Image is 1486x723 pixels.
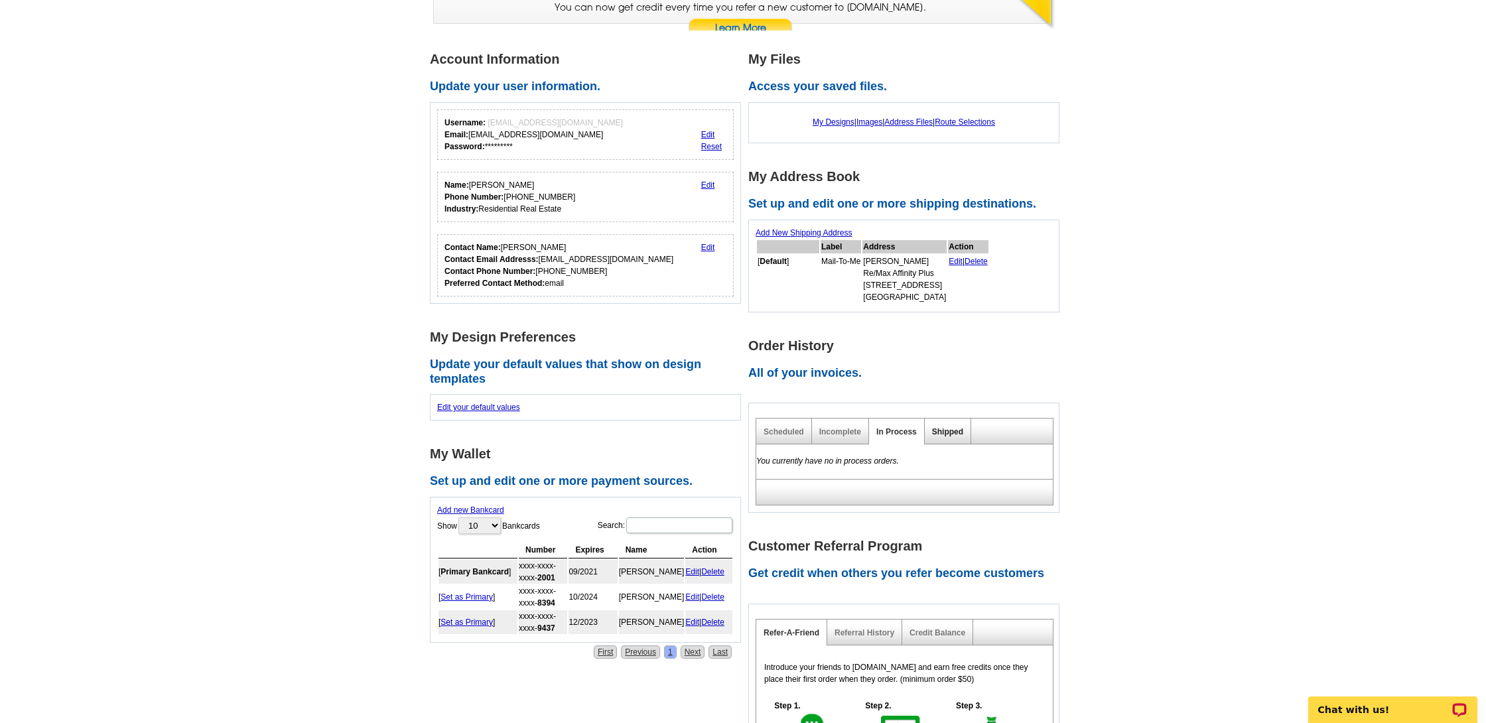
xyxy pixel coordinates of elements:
a: Route Selections [935,117,995,127]
h2: All of your invoices. [748,366,1067,381]
a: My Designs [813,117,854,127]
h1: Order History [748,339,1067,353]
td: 12/2023 [569,610,617,634]
strong: Contact Email Addresss: [444,255,539,264]
label: Search: [598,516,734,535]
strong: Industry: [444,204,478,214]
th: Action [948,240,988,253]
strong: Contact Phone Number: [444,267,535,276]
p: You can now get credit every time you refer a new customer to [DOMAIN_NAME]. [434,1,1047,38]
label: Show Bankcards [437,516,540,535]
select: ShowBankcards [458,517,501,534]
span: [EMAIL_ADDRESS][DOMAIN_NAME] [488,118,622,127]
a: Edit [701,243,715,252]
a: Incomplete [819,427,861,436]
td: [ ] [439,610,517,634]
strong: Password: [444,142,485,151]
div: Who should we contact regarding order issues? [437,234,734,296]
h2: Get credit when others you refer become customers [748,566,1067,581]
input: Search: [626,517,732,533]
a: Referral History [835,628,894,637]
th: Action [685,542,732,559]
td: | [685,560,732,584]
a: Edit [949,257,963,266]
td: | [685,610,732,634]
h1: My Wallet [430,447,748,461]
strong: Contact Name: [444,243,501,252]
h5: Step 2. [858,700,898,712]
strong: Name: [444,180,469,190]
h5: Step 1. [768,700,807,712]
td: 09/2021 [569,560,617,584]
a: Edit [701,180,715,190]
a: Previous [621,645,660,659]
td: [ ] [757,255,819,304]
strong: Email: [444,130,468,139]
td: | [948,255,988,304]
td: [PERSON_NAME] [619,585,685,609]
td: xxxx-xxxx-xxxx- [519,610,567,634]
th: Expires [569,542,617,559]
h2: Update your user information. [430,80,748,94]
h1: My Address Book [748,170,1067,184]
strong: 9437 [537,624,555,633]
a: Add New Shipping Address [756,228,852,237]
a: First [594,645,617,659]
td: xxxx-xxxx-xxxx- [519,585,567,609]
td: Mail-To-Me [821,255,861,304]
a: 1 [664,645,677,659]
div: [PERSON_NAME] [PHONE_NUMBER] Residential Real Estate [444,179,575,215]
div: Your personal details. [437,172,734,222]
a: Credit Balance [910,628,965,637]
a: In Process [876,427,917,436]
strong: 8394 [537,598,555,608]
td: | [685,585,732,609]
h2: Set up and edit one or more payment sources. [430,474,748,489]
td: [PERSON_NAME] [619,560,685,584]
a: Refer-A-Friend [764,628,819,637]
h5: Step 3. [949,700,989,712]
th: Name [619,542,685,559]
td: xxxx-xxxx-xxxx- [519,560,567,584]
em: You currently have no in process orders. [756,456,899,466]
a: Delete [701,567,724,576]
td: [ ] [439,560,517,584]
b: Primary Bankcard [440,567,509,576]
th: Number [519,542,567,559]
a: Delete [701,592,724,602]
td: [ ] [439,585,517,609]
a: Edit [685,592,699,602]
strong: Phone Number: [444,192,504,202]
p: Introduce your friends to [DOMAIN_NAME] and earn free credits once they place their first order w... [764,661,1045,685]
iframe: LiveChat chat widget [1300,681,1486,723]
a: Edit [685,567,699,576]
a: Delete [965,257,988,266]
strong: Username: [444,118,486,127]
a: Last [709,645,732,659]
a: Scheduled [764,427,804,436]
h1: My Design Preferences [430,330,748,344]
h1: Account Information [430,52,748,66]
a: Edit your default values [437,403,520,412]
a: Edit [701,130,715,139]
a: Delete [701,618,724,627]
a: Edit [685,618,699,627]
div: Your login information. [437,109,734,160]
b: Default [760,257,787,266]
td: [PERSON_NAME] [619,610,685,634]
a: Shipped [932,427,963,436]
a: Images [856,117,882,127]
h2: Access your saved files. [748,80,1067,94]
strong: Preferred Contact Method: [444,279,545,288]
td: 10/2024 [569,585,617,609]
h2: Update your default values that show on design templates [430,358,748,386]
a: Set as Primary [440,592,493,602]
a: Learn More [688,19,793,38]
strong: 2001 [537,573,555,582]
th: Label [821,240,861,253]
th: Address [862,240,947,253]
a: Address Files [884,117,933,127]
h2: Set up and edit one or more shipping destinations. [748,197,1067,212]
